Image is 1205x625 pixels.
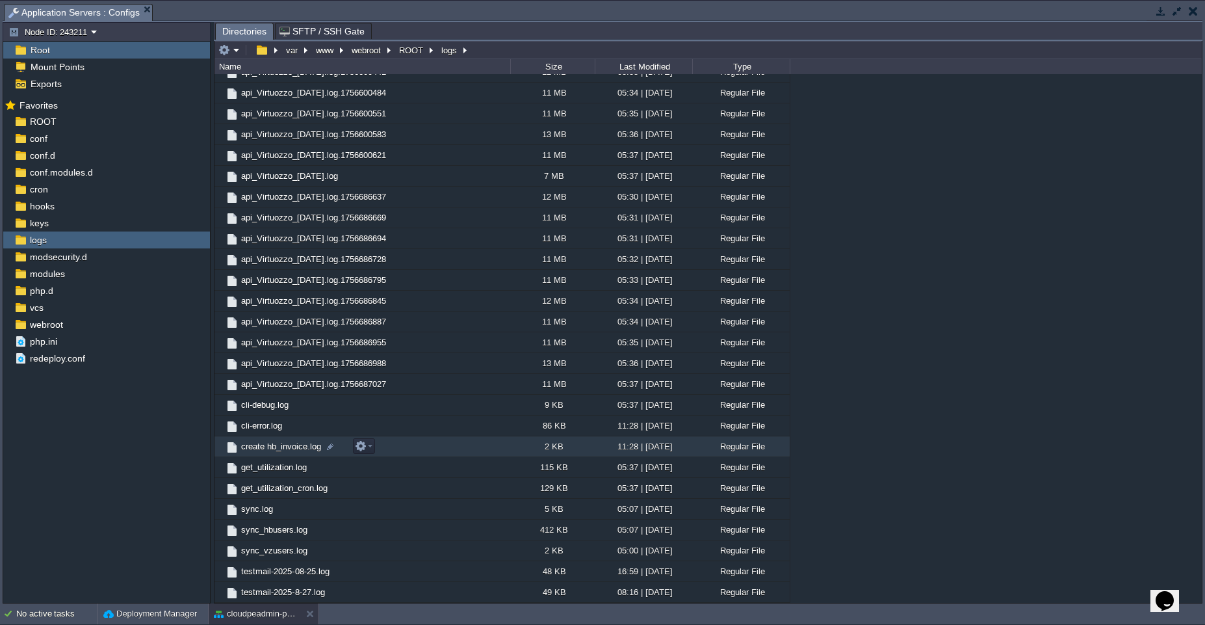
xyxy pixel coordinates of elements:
img: AMDAwAAAACH5BAEAAAAALAAAAAABAAEAAAICRAEAOw== [214,291,225,311]
div: 05:37 | [DATE] [595,374,692,394]
img: AMDAwAAAACH5BAEAAAAALAAAAAABAAEAAAICRAEAOw== [214,187,225,207]
img: AMDAwAAAACH5BAEAAAAALAAAAAABAAEAAAICRAEAOw== [214,416,225,436]
img: AMDAwAAAACH5BAEAAAAALAAAAAABAAEAAAICRAEAOw== [225,419,239,434]
div: 11 MB [510,249,595,269]
a: api_Virtuozzo_[DATE].log.1756686728 [239,254,388,265]
div: Regular File [692,332,790,352]
span: webroot [27,319,65,330]
a: create hb_invoice.log [239,441,323,452]
div: Regular File [692,416,790,436]
div: 05:37 | [DATE] [595,145,692,165]
div: 05:37 | [DATE] [595,478,692,498]
span: api_Virtuozzo_[DATE].log.1756686955 [239,337,388,348]
img: AMDAwAAAACH5BAEAAAAALAAAAAABAAEAAAICRAEAOw== [225,482,239,496]
img: AMDAwAAAACH5BAEAAAAALAAAAAABAAEAAAICRAEAOw== [225,295,239,309]
img: AMDAwAAAACH5BAEAAAAALAAAAAABAAEAAAICRAEAOw== [214,540,225,561]
img: AMDAwAAAACH5BAEAAAAALAAAAAABAAEAAAICRAEAOw== [225,170,239,184]
div: Regular File [692,540,790,561]
img: AMDAwAAAACH5BAEAAAAALAAAAAABAAEAAAICRAEAOw== [225,544,239,559]
span: cli-debug.log [239,399,291,410]
img: AMDAwAAAACH5BAEAAAAALAAAAAABAAEAAAICRAEAOw== [214,395,225,415]
img: AMDAwAAAACH5BAEAAAAALAAAAAABAAEAAAICRAEAOw== [225,86,239,101]
a: logs [27,234,49,246]
div: Regular File [692,207,790,228]
img: AMDAwAAAACH5BAEAAAAALAAAAAABAAEAAAICRAEAOw== [225,378,239,392]
div: Regular File [692,312,790,332]
a: keys [27,217,51,229]
div: Type [693,59,790,74]
a: api_Virtuozzo_[DATE].log.1756600583 [239,129,388,140]
div: 49 KB [510,582,595,602]
span: api_Virtuozzo_[DATE].log.1756600621 [239,150,388,161]
img: AMDAwAAAACH5BAEAAAAALAAAAAABAAEAAAICRAEAOw== [214,499,225,519]
a: get_utilization.log [239,462,309,473]
div: 11 MB [510,332,595,352]
div: 05:34 | [DATE] [595,83,692,103]
button: logs [439,44,460,56]
span: api_Virtuozzo_[DATE].log.1756686637 [239,191,388,202]
span: api_Virtuozzo_[DATE].log.1756686694 [239,233,388,244]
div: Regular File [692,166,790,186]
img: AMDAwAAAACH5BAEAAAAALAAAAAABAAEAAAICRAEAOw== [214,374,225,394]
span: get_utilization_cron.log [239,483,330,494]
div: Regular File [692,103,790,124]
img: AMDAwAAAACH5BAEAAAAALAAAAAABAAEAAAICRAEAOw== [225,315,239,330]
div: Last Modified [596,59,692,74]
a: hooks [27,200,57,212]
img: AMDAwAAAACH5BAEAAAAALAAAAAABAAEAAAICRAEAOw== [214,124,225,144]
div: 05:30 | [DATE] [595,187,692,207]
img: AMDAwAAAACH5BAEAAAAALAAAAAABAAEAAAICRAEAOw== [214,83,225,103]
img: AMDAwAAAACH5BAEAAAAALAAAAAABAAEAAAICRAEAOw== [214,145,225,165]
div: 05:34 | [DATE] [595,291,692,311]
span: api_Virtuozzo_[DATE].log.1756600551 [239,108,388,119]
div: 05:00 | [DATE] [595,540,692,561]
img: AMDAwAAAACH5BAEAAAAALAAAAAABAAEAAAICRAEAOw== [214,457,225,477]
span: php.d [27,285,55,297]
a: api_Virtuozzo_[DATE].log.1756687027 [239,379,388,390]
div: 11 MB [510,228,595,248]
span: testmail-2025-8-27.log [239,587,327,598]
a: redeploy.conf [27,352,87,364]
div: 11 MB [510,374,595,394]
div: 2 KB [510,540,595,561]
span: api_Virtuozzo_[DATE].log.1756686795 [239,274,388,286]
a: sync_hbusers.log [239,524,309,535]
div: 05:07 | [DATE] [595,499,692,519]
img: AMDAwAAAACH5BAEAAAAALAAAAAABAAEAAAICRAEAOw== [225,503,239,517]
button: var [284,44,301,56]
div: 05:31 | [DATE] [595,207,692,228]
a: modules [27,268,67,280]
div: 115 KB [510,457,595,477]
div: 13 MB [510,353,595,373]
button: ROOT [397,44,426,56]
img: AMDAwAAAACH5BAEAAAAALAAAAAABAAEAAAICRAEAOw== [214,353,225,373]
div: 412 KB [510,520,595,540]
div: 12 MB [510,187,595,207]
img: AMDAwAAAACH5BAEAAAAALAAAAAABAAEAAAICRAEAOw== [225,107,239,122]
img: AMDAwAAAACH5BAEAAAAALAAAAAABAAEAAAICRAEAOw== [225,128,239,142]
button: webroot [350,44,384,56]
div: 11:28 | [DATE] [595,436,692,457]
a: cli-error.log [239,420,284,431]
img: AMDAwAAAACH5BAEAAAAALAAAAAABAAEAAAICRAEAOw== [214,478,225,498]
div: Regular File [692,478,790,498]
div: Regular File [692,187,790,207]
div: 05:07 | [DATE] [595,520,692,540]
span: Mount Points [28,61,86,73]
img: AMDAwAAAACH5BAEAAAAALAAAAAABAAEAAAICRAEAOw== [225,191,239,205]
span: Directories [222,23,266,40]
img: AMDAwAAAACH5BAEAAAAALAAAAAABAAEAAAICRAEAOw== [225,357,239,371]
span: ROOT [27,116,58,127]
a: Favorites [17,100,60,111]
a: cron [27,183,50,195]
img: AMDAwAAAACH5BAEAAAAALAAAAAABAAEAAAICRAEAOw== [225,336,239,351]
div: 9 KB [510,395,595,415]
span: Favorites [17,100,60,111]
span: sync.log [239,503,275,514]
a: modsecurity.d [27,251,89,263]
